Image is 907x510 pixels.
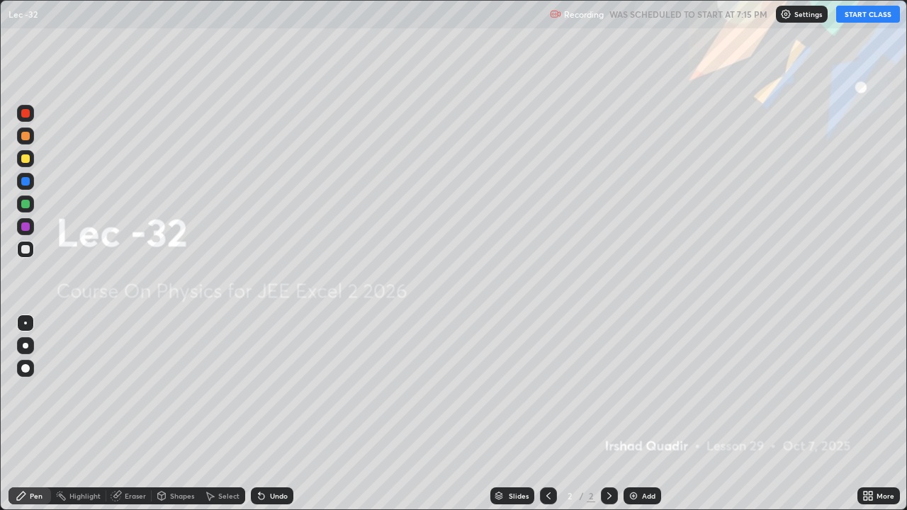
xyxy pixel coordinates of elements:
[563,492,577,500] div: 2
[794,11,822,18] p: Settings
[69,492,101,499] div: Highlight
[564,9,604,20] p: Recording
[509,492,529,499] div: Slides
[9,8,38,20] p: Lec -32
[628,490,639,501] img: add-slide-button
[877,492,894,499] div: More
[170,492,194,499] div: Shapes
[218,492,240,499] div: Select
[550,8,561,20] img: recording.375f2c34.svg
[270,492,288,499] div: Undo
[609,8,767,21] h5: WAS SCHEDULED TO START AT 7:15 PM
[30,492,43,499] div: Pen
[587,489,595,502] div: 2
[780,8,791,20] img: class-settings-icons
[125,492,146,499] div: Eraser
[580,492,584,500] div: /
[642,492,655,499] div: Add
[836,6,900,23] button: START CLASS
